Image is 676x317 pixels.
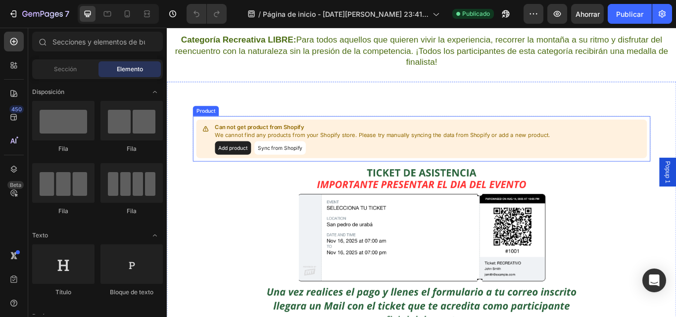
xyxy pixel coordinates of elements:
[642,269,666,292] div: Abrir Intercom Messenger
[56,121,447,131] p: We cannot find any products from your Shopify store. Please try manually syncing the data from Sh...
[16,9,150,20] strong: Categoría Recreativa LIBRE:
[110,288,153,296] font: Bloque de texto
[127,145,137,152] font: Fila
[147,227,163,243] span: Abrir con palanca
[258,10,261,18] font: /
[56,133,98,148] button: Add product
[127,207,137,215] font: Fila
[32,93,58,102] div: Product
[187,4,227,24] div: Deshacer/Rehacer
[462,10,490,17] font: Publicado
[32,32,163,51] input: Secciones y elementos de búsqueda
[56,111,447,121] p: Can not get product from Shopify
[58,207,68,215] font: Fila
[616,10,643,18] font: Publicar
[579,156,589,181] span: Popup 1
[576,10,600,18] font: Ahorrar
[102,133,162,148] button: Sync from Shopify
[55,288,71,296] font: Título
[65,9,69,19] font: 7
[4,4,74,24] button: 7
[10,181,21,188] font: Beta
[263,10,429,29] font: Página de inicio - [DATE][PERSON_NAME] 23:41:14
[32,88,64,95] font: Disposición
[54,65,77,73] font: Sección
[32,231,48,239] font: Texto
[147,84,163,100] span: Abrir con palanca
[11,106,22,113] font: 450
[117,65,143,73] font: Elemento
[608,4,652,24] button: Publicar
[571,4,604,24] button: Ahorrar
[58,145,68,152] font: Fila
[167,28,676,317] iframe: Área de diseño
